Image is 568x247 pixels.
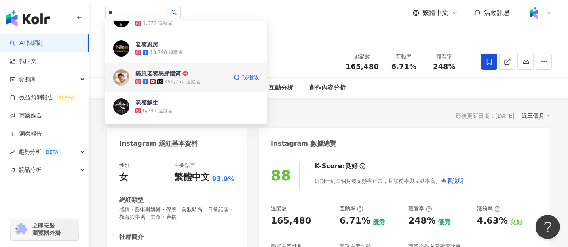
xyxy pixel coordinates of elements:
[119,171,128,184] div: 女
[269,83,293,93] div: 互動分析
[113,83,125,93] div: 總覽
[19,70,36,88] span: 資源庫
[43,148,61,156] div: BETA
[105,50,129,74] img: KOL Avatar
[526,5,542,21] img: Kolr%20app%20icon%20%281%29.png
[123,32,144,44] div: 16.5萬
[10,149,15,155] span: rise
[19,161,41,179] span: 競品分析
[522,111,550,121] div: 近三個月
[271,167,291,184] div: 88
[372,218,385,227] div: 優秀
[510,218,523,227] div: 良好
[346,62,379,71] span: 165,480
[345,162,358,171] div: 良好
[119,206,234,221] span: 感情 · 藝術與娛樂 · 保養 · 美妝時尚 · 日常話題 · 教育與學習 · 美食 · 穿搭
[309,83,346,93] div: 創作內容分析
[536,215,560,239] iframe: Help Scout Beacon - Open
[477,205,501,212] div: 漲粉率
[484,9,510,17] span: 活動訊息
[119,196,144,204] div: 網紅類型
[19,143,61,161] span: 趨勢分析
[105,30,150,46] button: 16.5萬
[315,162,366,171] div: K-Score :
[271,139,336,148] div: Instagram 數據總覽
[119,162,130,169] div: 性別
[174,162,195,169] div: 主要語言
[433,63,456,71] span: 248%
[389,53,419,61] div: 互動率
[174,171,210,184] div: 繁體中文
[10,130,42,138] a: 洞察報告
[13,223,29,236] img: chrome extension
[408,205,432,212] div: 觀看率
[429,53,460,61] div: 觀看率
[340,205,363,212] div: 互動率
[119,233,144,241] div: 社群簡介
[10,57,36,65] a: 找貼文
[408,215,436,227] div: 248%
[141,83,166,93] div: 受眾分析
[107,110,123,121] div: 總覽
[422,8,448,17] span: 繁體中文
[171,10,177,15] span: search
[228,83,253,93] div: 相似網紅
[10,94,77,102] a: 效益預測報告ALPHA
[346,53,379,61] div: 追蹤數
[11,218,78,240] a: chrome extension立即安裝 瀏覽器外掛
[441,173,464,189] button: 查看說明
[456,113,515,119] div: 最後更新日期：[DATE]
[438,218,451,227] div: 優秀
[315,173,464,189] div: 近期一到三個月發文頻率正常，且漲粉率與互動率高。
[212,175,234,184] span: 93.9%
[340,215,370,227] div: 6.71%
[119,139,198,148] div: Instagram 網紅基本資料
[391,63,416,71] span: 6.71%
[477,215,508,227] div: 4.63%
[271,205,287,212] div: 追蹤數
[6,10,50,27] img: logo
[182,83,212,93] div: 合作與價值
[168,32,183,44] div: 9.9萬
[154,30,189,46] button: 9.9萬
[135,65,156,71] span: yuus2.0
[135,51,156,61] div: 沈
[271,215,311,227] div: 165,480
[10,112,42,120] a: 商案媒合
[441,178,464,184] span: 查看說明
[32,222,61,237] span: 立即安裝 瀏覽器外掛
[10,39,44,47] a: searchAI 找網紅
